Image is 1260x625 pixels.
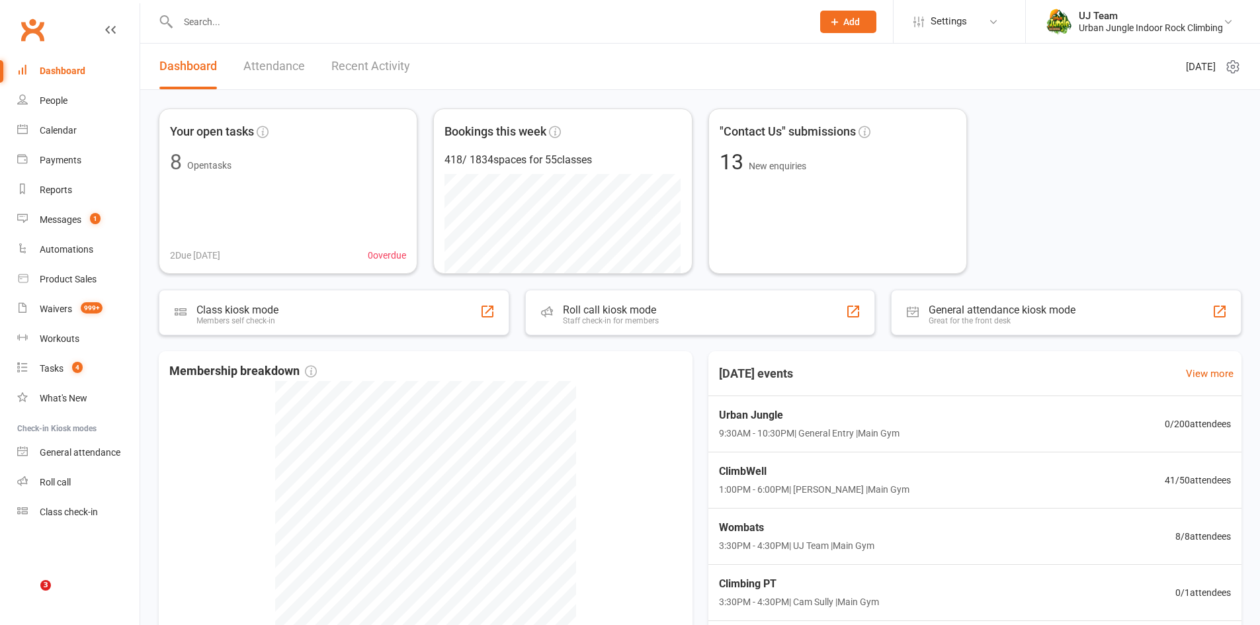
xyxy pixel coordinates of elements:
[444,151,681,169] div: 418 / 1834 spaces for 55 classes
[17,324,140,354] a: Workouts
[40,95,67,106] div: People
[170,151,182,173] div: 8
[40,125,77,136] div: Calendar
[1079,10,1223,22] div: UJ Team
[17,205,140,235] a: Messages 1
[17,175,140,205] a: Reports
[40,304,72,314] div: Waivers
[1046,9,1072,35] img: thumb_image1578111135.png
[17,438,140,468] a: General attendance kiosk mode
[40,393,87,403] div: What's New
[40,155,81,165] div: Payments
[720,122,856,142] span: "Contact Us" submissions
[40,507,98,517] div: Class check-in
[749,161,806,171] span: New enquiries
[929,304,1075,316] div: General attendance kiosk mode
[40,477,71,487] div: Roll call
[1079,22,1223,34] div: Urban Jungle Indoor Rock Climbing
[1165,473,1231,487] span: 41 / 50 attendees
[17,86,140,116] a: People
[196,316,278,325] div: Members self check-in
[196,304,278,316] div: Class kiosk mode
[720,149,749,175] span: 13
[1175,529,1231,544] span: 8 / 8 attendees
[17,384,140,413] a: What's New
[1165,417,1231,431] span: 0 / 200 attendees
[40,244,93,255] div: Automations
[708,362,804,386] h3: [DATE] events
[17,468,140,497] a: Roll call
[1175,585,1231,600] span: 0 / 1 attendees
[719,463,909,480] span: ClimbWell
[90,213,101,224] span: 1
[563,304,659,316] div: Roll call kiosk mode
[719,426,900,440] span: 9:30AM - 10:30PM | General Entry | Main Gym
[719,538,874,553] span: 3:30PM - 4:30PM | UJ Team | Main Gym
[72,362,83,373] span: 4
[1186,366,1234,382] a: View more
[170,248,220,263] span: 2 Due [DATE]
[719,407,900,424] span: Urban Jungle
[719,575,879,593] span: Climbing PT
[243,44,305,89] a: Attendance
[13,580,45,612] iframe: Intercom live chat
[931,7,967,36] span: Settings
[169,362,317,381] span: Membership breakdown
[40,363,63,374] div: Tasks
[719,519,874,536] span: Wombats
[563,316,659,325] div: Staff check-in for members
[368,248,406,263] span: 0 overdue
[40,333,79,344] div: Workouts
[159,44,217,89] a: Dashboard
[17,146,140,175] a: Payments
[331,44,410,89] a: Recent Activity
[843,17,860,27] span: Add
[17,56,140,86] a: Dashboard
[719,482,909,497] span: 1:00PM - 6:00PM | [PERSON_NAME] | Main Gym
[16,13,49,46] a: Clubworx
[40,580,51,591] span: 3
[40,447,120,458] div: General attendance
[81,302,103,313] span: 999+
[17,265,140,294] a: Product Sales
[17,235,140,265] a: Automations
[174,13,803,31] input: Search...
[444,122,546,142] span: Bookings this week
[820,11,876,33] button: Add
[929,316,1075,325] div: Great for the front desk
[170,122,254,142] span: Your open tasks
[40,274,97,284] div: Product Sales
[17,116,140,146] a: Calendar
[17,354,140,384] a: Tasks 4
[40,65,85,76] div: Dashboard
[719,595,879,609] span: 3:30PM - 4:30PM | Cam Sully | Main Gym
[187,160,231,171] span: Open tasks
[40,214,81,225] div: Messages
[40,185,72,195] div: Reports
[17,497,140,527] a: Class kiosk mode
[1186,59,1216,75] span: [DATE]
[17,294,140,324] a: Waivers 999+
